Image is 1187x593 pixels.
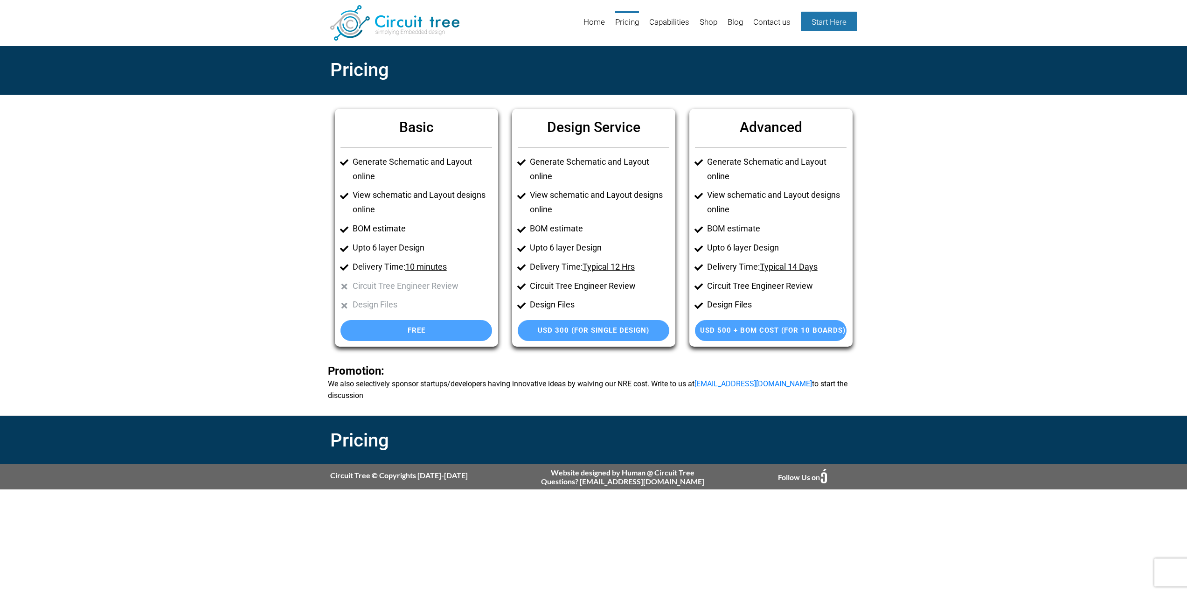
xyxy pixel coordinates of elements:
[405,262,447,272] u: 10 minutes
[530,298,669,312] li: Design Files
[707,260,847,274] li: Delivery Time:
[707,298,847,312] li: Design Files
[353,241,492,255] li: Upto 6 layer Design
[518,114,669,140] h6: Design Service
[530,241,669,255] li: Upto 6 layer Design
[707,222,847,236] li: BOM estimate
[694,379,812,388] a: [EMAIL_ADDRESS][DOMAIN_NAME]
[518,320,669,341] a: USD 300 (For single Design)
[353,188,492,217] li: View schematic and Layout designs online
[707,279,847,293] li: Circuit Tree Engineer Review
[330,5,459,41] img: Circuit Tree
[583,262,635,272] u: Typical 12 Hrs
[760,262,818,272] u: Typical 14 Days
[353,222,492,236] li: BOM estimate
[340,114,492,140] h6: Basic
[707,188,847,217] li: View schematic and Layout designs online
[707,241,847,255] li: Upto 6 layer Design
[541,468,704,486] div: Website designed by Human @ Circuit Tree Questions? [EMAIL_ADDRESS][DOMAIN_NAME]
[615,11,639,42] a: Pricing
[340,320,492,341] a: Free
[583,11,605,42] a: Home
[353,260,492,274] li: Delivery Time:
[530,222,669,236] li: BOM estimate
[330,471,468,480] div: Circuit Tree © Copyrights [DATE]-[DATE]
[695,320,847,341] a: USD 500 + BOM Cost (For 10 Boards)
[330,54,857,86] h2: Pricing
[753,11,791,42] a: Contact us
[530,188,669,217] li: View schematic and Layout designs online
[649,11,689,42] a: Capabilities
[353,155,492,184] li: Generate Schematic and Layout online
[330,425,857,457] h2: Pricing
[695,114,847,140] h6: Advanced
[530,279,669,293] li: Circuit Tree Engineer Review
[778,468,857,482] div: Follow Us on
[707,155,847,184] li: Generate Schematic and Layout online
[353,298,492,312] li: Design Files
[728,11,743,42] a: Blog
[328,364,384,377] span: Promotion:
[530,260,669,274] li: Delivery Time:
[530,155,669,184] li: Generate Schematic and Layout online
[801,12,857,31] a: Start Here
[700,11,717,42] a: Shop
[353,279,492,293] li: Circuit Tree Engineer Review
[328,365,860,401] b: We also selectively sponsor startups/developers having innovative ideas by waiving our NRE cost. ...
